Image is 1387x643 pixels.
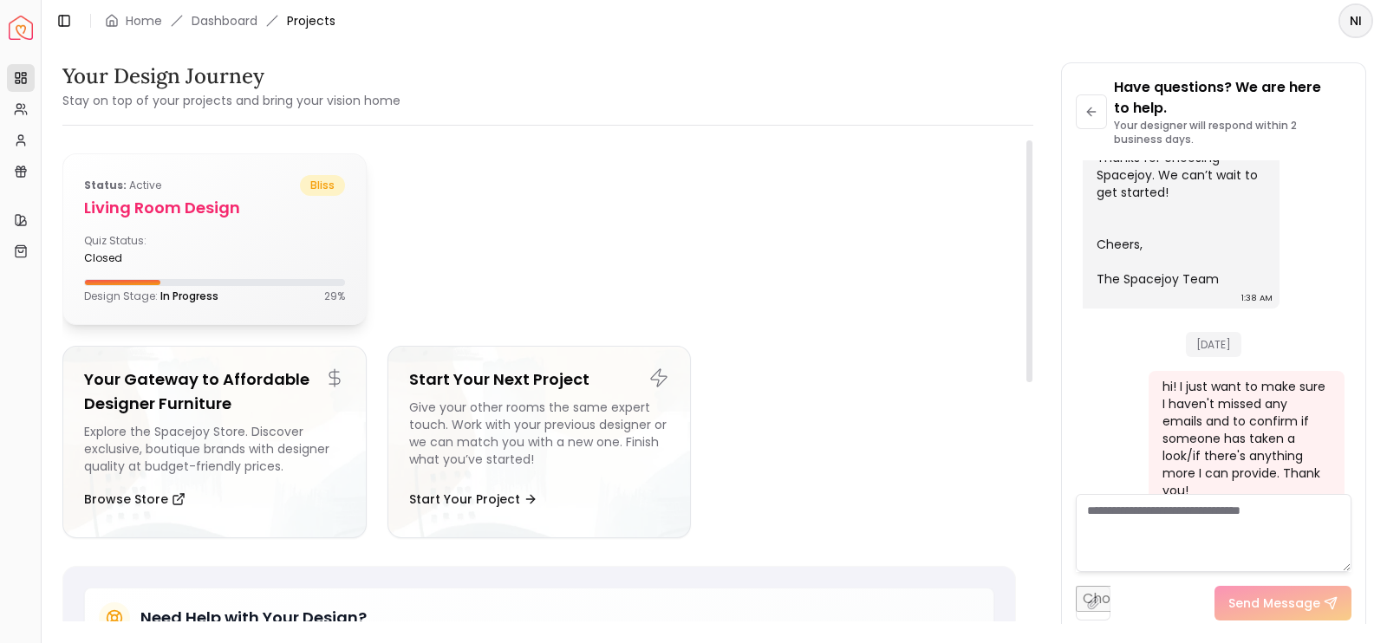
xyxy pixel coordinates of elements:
a: Dashboard [192,12,257,29]
b: Status: [84,178,127,192]
h5: Your Gateway to Affordable Designer Furniture [84,367,345,416]
small: Stay on top of your projects and bring your vision home [62,92,400,109]
p: Have questions? We are here to help. [1114,77,1351,119]
div: closed [84,251,207,265]
img: Spacejoy Logo [9,16,33,40]
div: Quiz Status: [84,234,207,265]
span: [DATE] [1186,332,1241,357]
p: Design Stage: [84,289,218,303]
span: NI [1340,5,1371,36]
a: Home [126,12,162,29]
div: 1:38 AM [1241,289,1273,307]
button: NI [1338,3,1373,38]
a: Spacejoy [9,16,33,40]
div: Give your other rooms the same expert touch. Work with your previous designer or we can match you... [409,399,670,475]
a: Your Gateway to Affordable Designer FurnitureExplore the Spacejoy Store. Discover exclusive, bout... [62,346,367,538]
button: Start Your Project [409,482,537,516]
div: hi! I just want to make sure I haven't missed any emails and to confirm if someone has taken a lo... [1162,378,1328,499]
p: 29 % [324,289,345,303]
span: In Progress [160,289,218,303]
nav: breadcrumb [105,12,335,29]
a: Start Your Next ProjectGive your other rooms the same expert touch. Work with your previous desig... [387,346,692,538]
h5: Need Help with Your Design? [140,606,367,630]
span: Projects [287,12,335,29]
p: Your designer will respond within 2 business days. [1114,119,1351,146]
button: Browse Store [84,482,186,516]
h5: Living Room design [84,196,345,220]
p: active [84,175,161,196]
div: Explore the Spacejoy Store. Discover exclusive, boutique brands with designer quality at budget-f... [84,423,345,475]
h3: Your Design Journey [62,62,400,90]
span: bliss [300,175,345,196]
h5: Start Your Next Project [409,367,670,392]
